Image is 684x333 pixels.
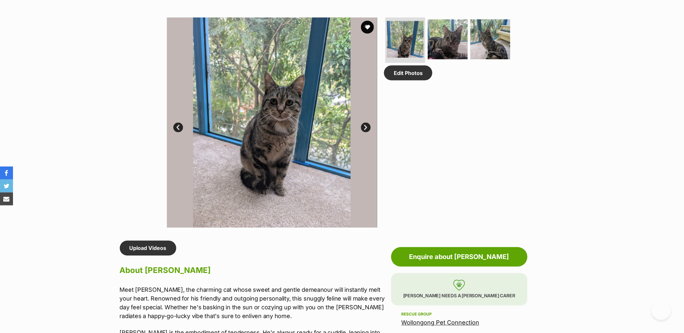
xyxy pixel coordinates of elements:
[361,123,371,132] a: Next
[652,301,671,320] iframe: Help Scout Beacon - Open
[470,19,510,59] img: Photo of Latrell
[391,247,528,267] a: Enquire about [PERSON_NAME]
[453,280,465,291] img: foster-care-31f2a1ccfb079a48fc4dc6d2a002ce68c6d2b76c7ccb9e0da61f6cd5abbf869a.svg
[361,21,374,34] button: favourite
[173,123,183,132] a: Prev
[391,273,528,306] p: [PERSON_NAME] needs a [PERSON_NAME] carer
[377,18,587,228] img: Photo of Latrell
[384,66,432,80] a: Edit Photos
[167,18,377,228] img: Photo of Latrell
[120,241,176,256] a: Upload Videos
[402,319,479,326] a: Wollongong Pet Connection
[120,286,388,321] p: Meet [PERSON_NAME], the charming cat whose sweet and gentle demeanour will instantly melt your he...
[387,21,424,58] img: Photo of Latrell
[428,19,468,59] img: Photo of Latrell
[402,312,517,317] div: Rescue group
[120,264,388,278] h2: About [PERSON_NAME]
